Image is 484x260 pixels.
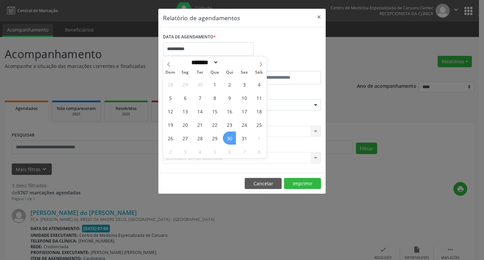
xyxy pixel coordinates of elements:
[284,178,321,189] button: Imprimir
[178,145,192,158] span: Novembro 3, 2025
[163,32,216,42] label: DATA DE AGENDAMENTO
[207,70,222,75] span: Qua
[164,132,177,145] span: Outubro 26, 2025
[223,91,236,104] span: Outubro 9, 2025
[238,132,251,145] span: Outubro 31, 2025
[238,91,251,104] span: Outubro 10, 2025
[193,70,207,75] span: Ter
[193,78,206,91] span: Setembro 30, 2025
[252,70,267,75] span: Sáb
[193,91,206,104] span: Outubro 7, 2025
[163,70,178,75] span: Dom
[237,70,252,75] span: Sex
[163,13,240,22] h5: Relatório de agendamentos
[178,105,192,118] span: Outubro 13, 2025
[193,132,206,145] span: Outubro 28, 2025
[208,105,221,118] span: Outubro 15, 2025
[208,78,221,91] span: Outubro 1, 2025
[252,132,266,145] span: Novembro 1, 2025
[238,145,251,158] span: Novembro 7, 2025
[252,145,266,158] span: Novembro 8, 2025
[222,70,237,75] span: Qui
[193,105,206,118] span: Outubro 14, 2025
[178,132,192,145] span: Outubro 27, 2025
[223,145,236,158] span: Novembro 6, 2025
[178,118,192,131] span: Outubro 20, 2025
[252,91,266,104] span: Outubro 11, 2025
[223,132,236,145] span: Outubro 30, 2025
[223,118,236,131] span: Outubro 23, 2025
[164,118,177,131] span: Outubro 19, 2025
[164,145,177,158] span: Novembro 2, 2025
[178,78,192,91] span: Setembro 29, 2025
[178,70,193,75] span: Seg
[252,105,266,118] span: Outubro 18, 2025
[164,78,177,91] span: Setembro 28, 2025
[312,9,326,25] button: Close
[244,61,321,71] label: ATÉ
[208,91,221,104] span: Outubro 8, 2025
[252,78,266,91] span: Outubro 4, 2025
[238,78,251,91] span: Outubro 3, 2025
[223,78,236,91] span: Outubro 2, 2025
[238,105,251,118] span: Outubro 17, 2025
[208,132,221,145] span: Outubro 29, 2025
[193,118,206,131] span: Outubro 21, 2025
[208,118,221,131] span: Outubro 22, 2025
[178,91,192,104] span: Outubro 6, 2025
[164,105,177,118] span: Outubro 12, 2025
[218,59,241,66] input: Year
[189,59,218,66] select: Month
[252,118,266,131] span: Outubro 25, 2025
[238,118,251,131] span: Outubro 24, 2025
[208,145,221,158] span: Novembro 5, 2025
[245,178,282,189] button: Cancelar
[164,91,177,104] span: Outubro 5, 2025
[193,145,206,158] span: Novembro 4, 2025
[223,105,236,118] span: Outubro 16, 2025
